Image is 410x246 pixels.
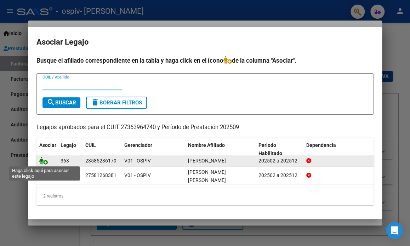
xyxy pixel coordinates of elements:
datatable-header-cell: Dependencia [303,138,374,161]
span: CUIL [85,142,96,148]
div: 202502 a 202512 [258,171,301,179]
span: 363 [61,158,69,164]
div: 27581268381 [85,171,116,179]
span: CANTERO MUÑOZ GIANNA LUJAN [188,169,226,183]
datatable-header-cell: Periodo Habilitado [256,138,303,161]
span: V01 - OSPIV [124,172,151,178]
div: 2 registros [36,187,374,205]
datatable-header-cell: Nombre Afiliado [185,138,256,161]
datatable-header-cell: CUIL [82,138,121,161]
div: Open Intercom Messenger [386,222,403,239]
h2: Asociar Legajo [36,35,374,49]
span: 331 [61,172,69,178]
div: 23585236179 [85,157,116,165]
span: Asociar [39,142,56,148]
span: HAUEISEN DANTE NICOLAS [188,158,226,164]
p: Legajos aprobados para el CUIT 27363964740 y Período de Prestación 202509 [36,123,374,132]
span: Gerenciador [124,142,152,148]
span: V01 - OSPIV [124,158,151,164]
span: Periodo Habilitado [258,142,282,156]
span: Buscar [47,99,76,106]
mat-icon: delete [91,98,99,107]
datatable-header-cell: Gerenciador [121,138,185,161]
button: Buscar [42,97,80,108]
button: Borrar Filtros [86,97,147,109]
span: Dependencia [306,142,336,148]
span: Borrar Filtros [91,99,142,106]
div: 202502 a 202512 [258,157,301,165]
h4: Busque el afiliado correspondiente en la tabla y haga click en el ícono de la columna "Asociar". [36,56,374,65]
span: Nombre Afiliado [188,142,225,148]
mat-icon: search [47,98,55,107]
datatable-header-cell: Asociar [36,138,58,161]
datatable-header-cell: Legajo [58,138,82,161]
span: Legajo [61,142,76,148]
